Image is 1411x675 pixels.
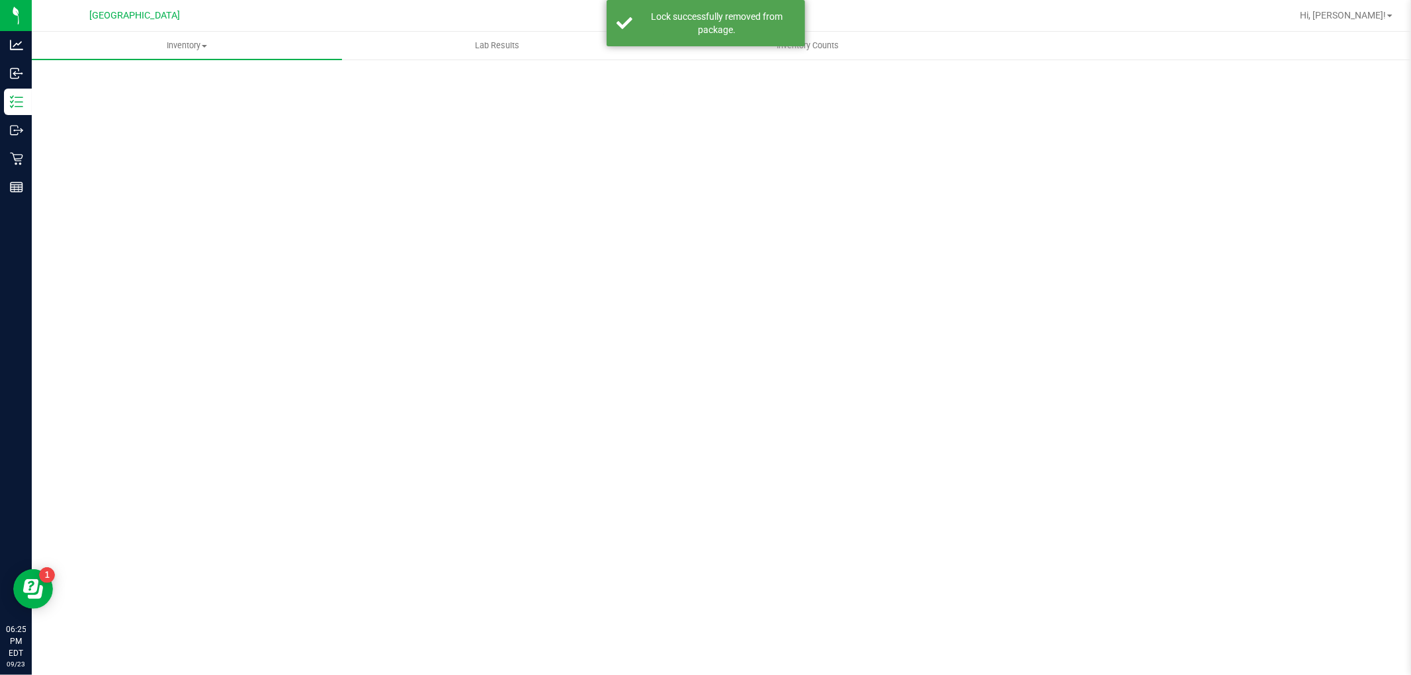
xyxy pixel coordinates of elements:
p: 09/23 [6,659,26,669]
span: Inventory [32,40,342,52]
inline-svg: Inbound [10,67,23,80]
p: 06:25 PM EDT [6,623,26,659]
span: Lab Results [457,40,537,52]
span: [GEOGRAPHIC_DATA] [90,10,181,21]
span: Hi, [PERSON_NAME]! [1300,10,1386,20]
inline-svg: Reports [10,180,23,194]
inline-svg: Inventory [10,95,23,108]
span: Inventory Counts [759,40,857,52]
inline-svg: Analytics [10,38,23,52]
inline-svg: Outbound [10,124,23,137]
iframe: Resource center unread badge [39,567,55,583]
a: Inventory [32,32,342,60]
a: Inventory Counts [652,32,962,60]
iframe: Resource center [13,569,53,609]
div: Lock successfully removed from package. [640,10,795,36]
inline-svg: Retail [10,152,23,165]
a: Lab Results [342,32,652,60]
